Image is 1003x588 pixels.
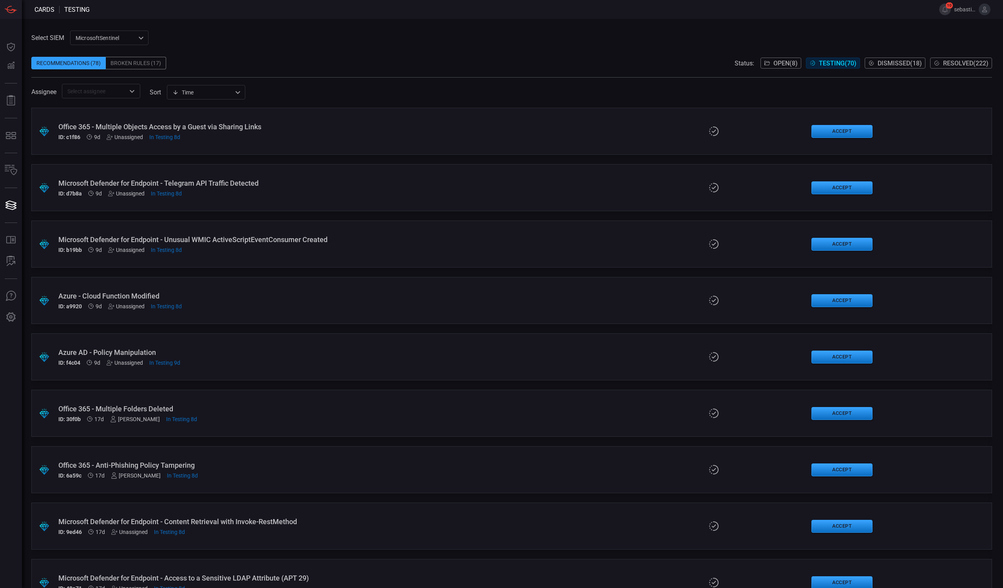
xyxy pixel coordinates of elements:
div: Microsoft Defender for Endpoint - Content Retrieval with Invoke-RestMethod [58,517,433,526]
button: Cards [2,196,20,215]
button: Dismissed(18) [865,58,925,69]
span: Aug 24, 2025 12:27 AM [95,472,105,479]
span: Assignee [31,88,56,96]
button: Inventory [2,161,20,180]
span: Sep 01, 2025 6:13 AM [96,303,102,309]
span: Dismissed ( 18 ) [878,60,922,67]
button: Open [127,86,138,97]
div: Office 365 - Multiple Objects Access by a Guest via Sharing Links [58,123,433,131]
span: Sep 02, 2025 9:03 AM [149,134,180,140]
div: [PERSON_NAME] [110,416,160,422]
h5: ID: a9920 [58,303,82,309]
input: Select assignee [64,86,125,96]
span: Sep 02, 2025 9:03 AM [151,247,182,253]
span: Testing ( 70 ) [819,60,856,67]
button: Testing(70) [806,58,860,69]
button: Resolved(222) [930,58,992,69]
button: Accept [811,520,873,533]
span: sebastien.bossous [954,6,976,13]
div: Unassigned [108,190,145,197]
span: Sep 01, 2025 6:13 AM [96,247,102,253]
button: Accept [811,125,873,138]
h5: ID: 9ed46 [58,529,82,535]
span: Sep 01, 2025 6:13 AM [94,134,100,140]
span: Sep 02, 2025 9:03 AM [167,472,198,479]
button: Ask Us A Question [2,287,20,306]
button: Accept [811,463,873,476]
div: Unassigned [108,303,145,309]
span: 10 [946,2,953,9]
div: Azure AD - Policy Manipulation [58,348,433,356]
span: Aug 24, 2025 12:27 AM [96,529,105,535]
h5: ID: d7b8a [58,190,82,197]
span: Sep 02, 2025 9:03 AM [151,190,182,197]
button: Accept [811,407,873,420]
div: Microsoft Defender for Endpoint - Telegram API Traffic Detected [58,179,433,187]
div: Microsoft Defender for Endpoint - Access to a Sensitive LDAP Attribute (APT 29) [58,574,433,582]
span: Aug 24, 2025 12:27 AM [94,416,104,422]
span: Cards [34,6,54,13]
button: Accept [811,351,873,364]
button: 10 [939,4,951,15]
button: Open(8) [760,58,801,69]
h5: ID: c1f86 [58,134,80,140]
label: sort [150,89,161,96]
div: Office 365 - Multiple Folders Deleted [58,405,433,413]
span: Open ( 8 ) [773,60,798,67]
button: Rule Catalog [2,231,20,250]
span: Status: [735,60,754,67]
span: Sep 01, 2025 9:02 AM [149,360,180,366]
h5: ID: b19bb [58,247,82,253]
button: Preferences [2,308,20,327]
div: Office 365 - Anti-Phishing Policy Tampering [58,461,433,469]
div: Unassigned [107,360,143,366]
h5: ID: 30f0b [58,416,81,422]
div: Time [172,89,233,96]
button: MITRE - Detection Posture [2,126,20,145]
span: Sep 02, 2025 9:03 AM [154,529,185,535]
div: Unassigned [111,529,148,535]
button: ALERT ANALYSIS [2,252,20,271]
div: Broken Rules (17) [106,57,166,69]
button: Detections [2,56,20,75]
p: MicrosoftSentinel [76,34,136,42]
button: Dashboard [2,38,20,56]
span: Sep 01, 2025 6:13 AM [96,190,102,197]
h5: ID: f4c04 [58,360,80,366]
span: Sep 02, 2025 9:03 AM [151,303,182,309]
h5: ID: 6a59c [58,472,81,479]
span: Sep 02, 2025 9:03 AM [166,416,197,422]
div: Unassigned [108,247,145,253]
label: Select SIEM [31,34,64,42]
div: Recommendations (78) [31,57,106,69]
button: Accept [811,181,873,194]
button: Accept [811,294,873,307]
div: Azure - Cloud Function Modified [58,292,433,300]
div: [PERSON_NAME] [111,472,161,479]
button: Reports [2,91,20,110]
div: Unassigned [107,134,143,140]
div: Microsoft Defender for Endpoint - Unusual WMIC ActiveScriptEventConsumer Created [58,235,433,244]
button: Accept [811,238,873,251]
span: testing [64,6,90,13]
span: Sep 01, 2025 6:13 AM [94,360,100,366]
span: Resolved ( 222 ) [943,60,989,67]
